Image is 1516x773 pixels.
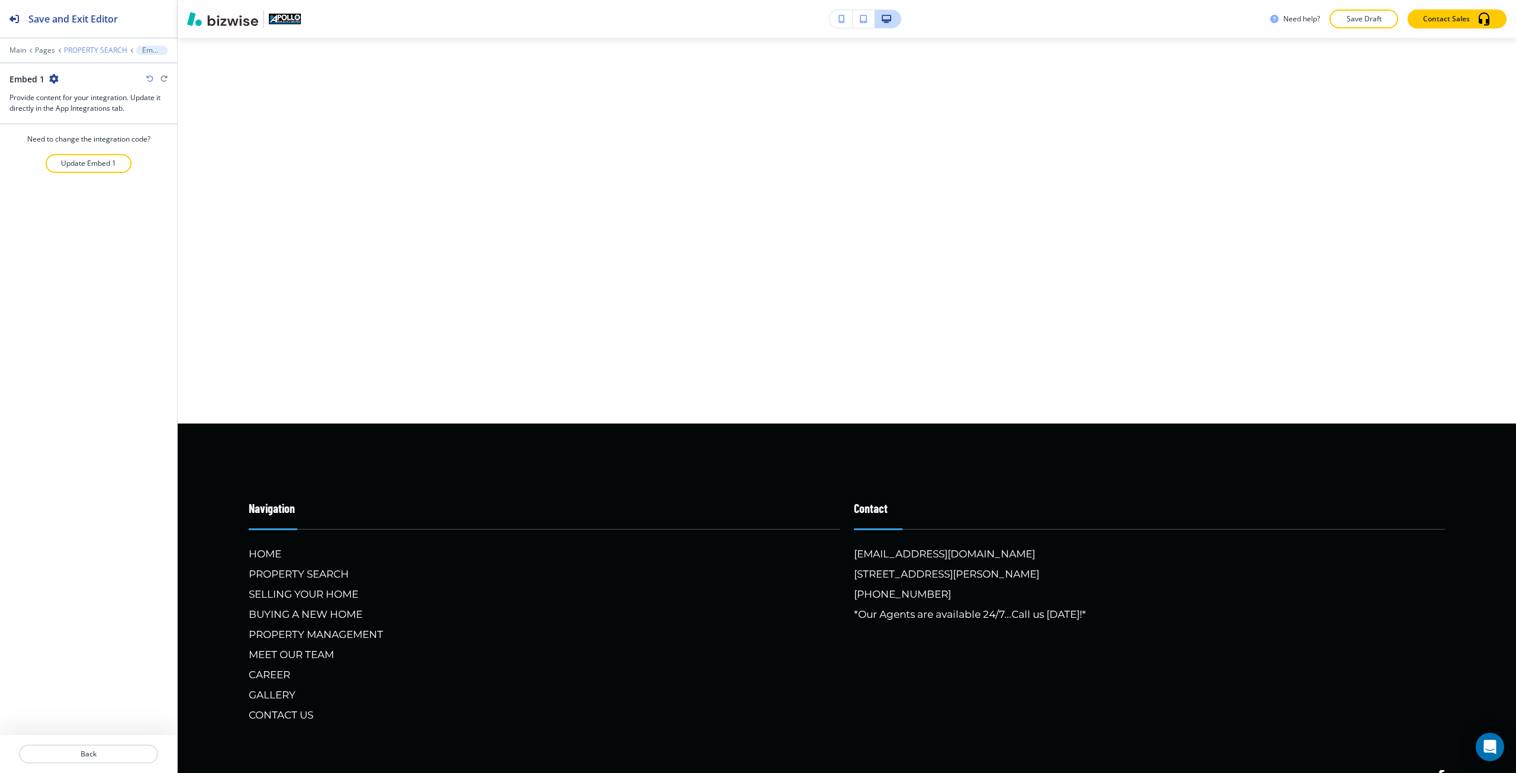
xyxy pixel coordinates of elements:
h6: CAREER [249,667,840,682]
strong: Contact [854,501,888,515]
a: [PHONE_NUMBER] [854,586,951,602]
h6: SELLING YOUR HOME [249,586,840,602]
div: Open Intercom Messenger [1476,733,1504,761]
h2: Embed 1 [9,73,44,85]
button: Embed 1 [136,46,168,55]
h6: MEET OUR TEAM [249,647,840,662]
button: Contact Sales [1408,9,1507,28]
img: Your Logo [269,14,301,24]
h6: PROPERTY SEARCH [249,566,840,582]
button: Main [9,46,26,54]
h4: Need to change the integration code? [27,134,150,145]
strong: Navigation [249,501,295,515]
h6: HOME [249,546,840,562]
p: Back [20,749,157,759]
h6: CONTACT US [249,707,840,723]
button: PROPERTY SEARCH [64,46,127,54]
button: Save Draft [1329,9,1398,28]
button: Back [19,745,158,764]
p: Save Draft [1345,14,1383,24]
img: Bizwise Logo [187,12,258,26]
h3: Provide content for your integration. Update it directly in the App Integrations tab. [9,92,168,114]
p: Embed 1 [142,46,162,54]
h6: GALLERY [249,687,840,703]
a: [STREET_ADDRESS][PERSON_NAME] [854,566,1039,582]
a: [EMAIL_ADDRESS][DOMAIN_NAME] [854,546,1035,562]
button: Update Embed 1 [46,154,131,173]
h3: Need help? [1283,14,1320,24]
button: Pages [35,46,55,54]
h2: Save and Exit Editor [28,12,118,26]
p: Update Embed 1 [61,158,116,169]
h6: BUYING A NEW HOME [249,607,840,622]
p: *Our Agents are available 24/7...Call us [DATE]!* [854,607,1086,622]
p: Contact Sales [1423,14,1470,24]
h6: PROPERTY MANAGEMENT [249,627,840,642]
